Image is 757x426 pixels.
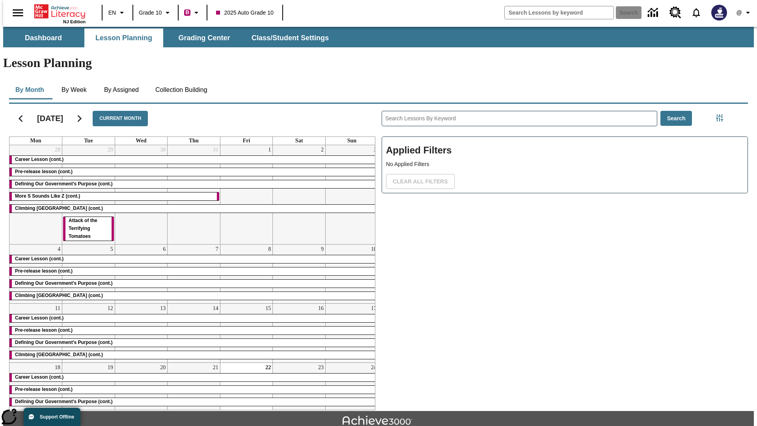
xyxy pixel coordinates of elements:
[15,206,103,211] span: Climbing Mount Tai (cont.)
[9,244,62,303] td: August 4, 2025
[3,56,754,70] h1: Lesson Planning
[181,6,204,20] button: Boost Class color is violet red. Change class color
[9,180,378,188] div: Defining Our Government's Purpose (cont.)
[136,6,175,20] button: Grade: Grade 10, Select a grade
[98,80,145,99] button: By Assigned
[63,19,86,24] span: NJ Edition
[9,145,62,244] td: July 28, 2025
[15,374,63,380] span: Career Lesson (cont.)
[53,363,62,372] a: August 18, 2025
[707,2,732,23] button: Select a new avatar
[106,304,115,313] a: August 12, 2025
[325,145,378,244] td: August 3, 2025
[108,9,116,17] span: EN
[149,80,214,99] button: Collection Building
[24,408,80,426] button: Support Offline
[15,169,73,174] span: Pre-release lesson (cont.)
[15,157,63,162] span: Career Lesson (cont.)
[211,363,220,372] a: August 21, 2025
[220,145,273,244] td: August 1, 2025
[3,27,754,47] div: SubNavbar
[9,339,378,347] div: Defining Our Government's Purpose (cont.)
[216,9,273,17] span: 2025 Auto Grade 10
[9,362,62,422] td: August 18, 2025
[15,193,80,199] span: More S Sounds Like Z (cont.)
[273,362,326,422] td: August 23, 2025
[319,145,325,155] a: August 2, 2025
[273,145,326,244] td: August 2, 2025
[62,145,115,244] td: July 29, 2025
[9,80,50,99] button: By Month
[220,303,273,362] td: August 15, 2025
[63,217,114,241] div: Attack of the Terrifying Tomatoes
[369,245,378,254] a: August 10, 2025
[168,145,220,244] td: July 31, 2025
[168,244,220,303] td: August 7, 2025
[105,6,130,20] button: Language: EN, Select a language
[9,205,378,213] div: Climbing Mount Tai (cont.)
[158,304,167,313] a: August 13, 2025
[643,2,665,24] a: Data Center
[9,292,378,300] div: Climbing Mount Tai (cont.)
[665,2,686,23] a: Resource Center, Will open in new tab
[62,244,115,303] td: August 5, 2025
[3,28,336,47] div: SubNavbar
[214,245,220,254] a: August 7, 2025
[267,245,272,254] a: August 8, 2025
[220,362,273,422] td: August 22, 2025
[40,414,74,420] span: Support Offline
[168,362,220,422] td: August 21, 2025
[9,156,378,164] div: Career Lesson (cont.)
[106,145,115,155] a: July 29, 2025
[505,6,613,19] input: search field
[15,280,113,286] span: Defining Our Government's Purpose (cont.)
[187,137,200,145] a: Thursday
[319,245,325,254] a: August 9, 2025
[15,315,63,321] span: Career Lesson (cont.)
[11,108,31,129] button: Previous
[158,363,167,372] a: August 20, 2025
[386,160,744,168] p: No Applied Filters
[37,114,63,123] h2: [DATE]
[9,314,378,322] div: Career Lesson (cont.)
[732,6,757,20] button: Profile/Settings
[69,108,89,129] button: Next
[109,245,115,254] a: August 5, 2025
[15,181,113,187] span: Defining Our Government's Purpose (cont.)
[69,218,97,239] span: Attack of the Terrifying Tomatoes
[15,340,113,345] span: Defining Our Government's Purpose (cont.)
[15,268,73,274] span: Pre-release lesson (cont.)
[62,362,115,422] td: August 19, 2025
[115,303,168,362] td: August 13, 2025
[93,111,148,126] button: Current Month
[4,28,83,47] button: Dashboard
[62,303,115,362] td: August 12, 2025
[9,255,378,263] div: Career Lesson (cont.)
[325,362,378,422] td: August 24, 2025
[15,327,73,333] span: Pre-release lesson (cont.)
[317,304,325,313] a: August 16, 2025
[29,137,43,145] a: Monday
[9,267,378,275] div: Pre-release lesson (cont.)
[34,4,86,19] a: Home
[346,137,358,145] a: Sunday
[372,145,378,155] a: August 3, 2025
[158,145,167,155] a: July 30, 2025
[369,363,378,372] a: August 24, 2025
[9,374,378,381] div: Career Lesson (cont.)
[15,293,103,298] span: Climbing Mount Tai (cont.)
[115,244,168,303] td: August 6, 2025
[273,244,326,303] td: August 9, 2025
[369,304,378,313] a: August 17, 2025
[115,362,168,422] td: August 20, 2025
[15,399,113,404] span: Defining Our Government's Purpose (cont.)
[325,303,378,362] td: August 17, 2025
[106,363,115,372] a: August 19, 2025
[6,1,30,24] button: Open side menu
[9,386,378,394] div: Pre-release lesson (cont.)
[56,245,62,254] a: August 4, 2025
[9,398,378,406] div: Defining Our Government's Purpose (cont.)
[9,192,219,200] div: More S Sounds Like Z (cont.)
[264,363,272,372] a: August 22, 2025
[375,101,748,410] div: Search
